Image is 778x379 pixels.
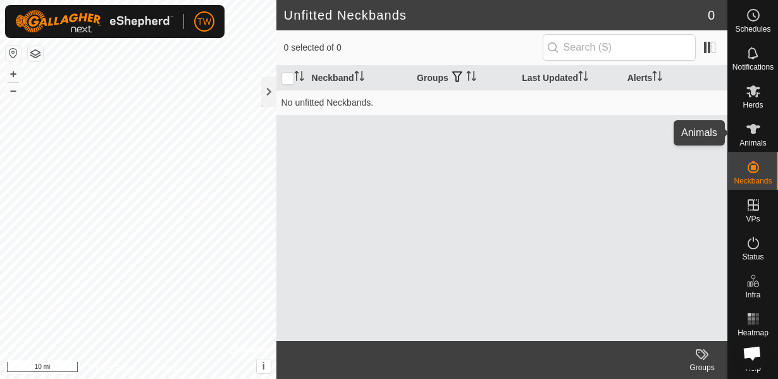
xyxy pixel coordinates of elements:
[743,101,763,109] span: Herds
[294,73,304,83] p-sorticon: Activate to sort
[517,66,622,90] th: Last Updated
[543,34,696,61] input: Search (S)
[151,363,188,374] a: Contact Us
[739,139,767,147] span: Animals
[728,342,778,377] a: Help
[6,46,21,61] button: Reset Map
[745,364,761,372] span: Help
[735,336,769,370] div: Open chat
[677,362,727,373] div: Groups
[88,363,135,374] a: Privacy Policy
[257,359,271,373] button: i
[284,8,708,23] h2: Unfitted Neckbands
[745,291,760,299] span: Infra
[466,73,476,83] p-sorticon: Activate to sort
[732,63,774,71] span: Notifications
[652,73,662,83] p-sorticon: Activate to sort
[28,46,43,61] button: Map Layers
[15,10,173,33] img: Gallagher Logo
[6,66,21,82] button: +
[622,66,727,90] th: Alerts
[412,66,517,90] th: Groups
[284,41,543,54] span: 0 selected of 0
[354,73,364,83] p-sorticon: Activate to sort
[578,73,588,83] p-sorticon: Activate to sort
[735,25,770,33] span: Schedules
[734,177,772,185] span: Neckbands
[197,15,211,28] span: TW
[307,66,412,90] th: Neckband
[276,90,727,115] td: No unfitted Neckbands.
[746,215,760,223] span: VPs
[742,253,763,261] span: Status
[738,329,769,337] span: Heatmap
[708,6,715,25] span: 0
[262,361,264,371] span: i
[6,83,21,98] button: –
